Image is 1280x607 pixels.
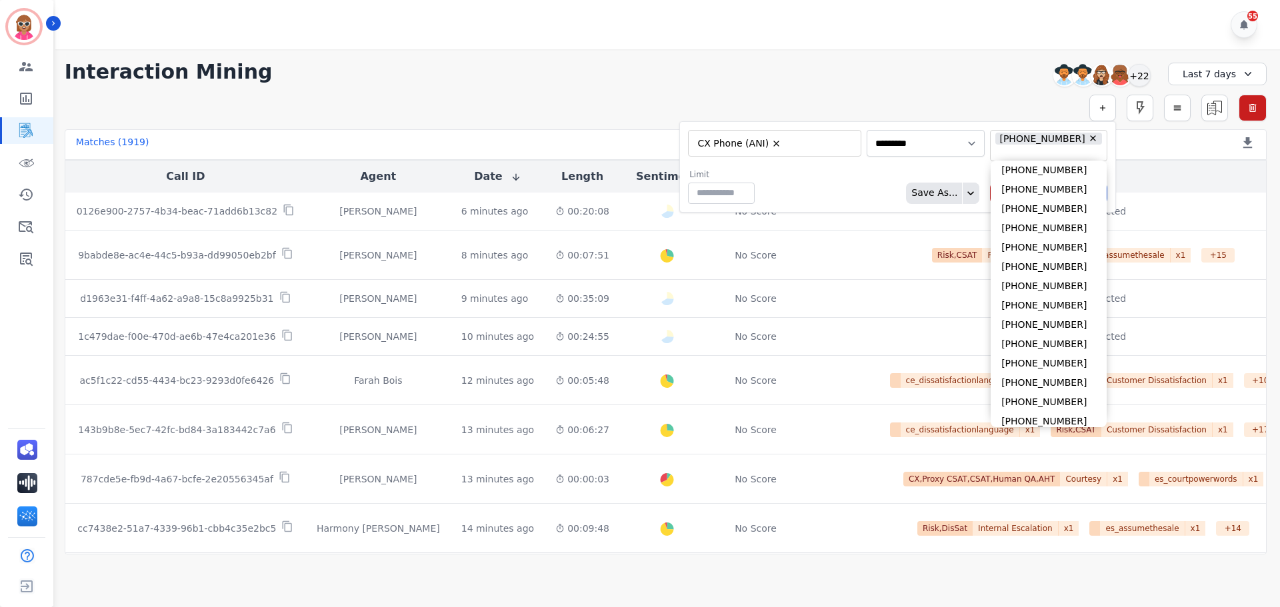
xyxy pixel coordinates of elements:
span: Risk,CSAT [1051,422,1101,437]
div: [PERSON_NAME] [317,292,440,305]
span: es_assumethesale [1100,521,1185,536]
div: 6 minutes ago [461,205,529,218]
p: ac5f1c22-cd55-4434-bc23-9293d0fe6426 [80,374,275,387]
div: 00:09:48 [555,522,609,535]
img: Bordered avatar [8,11,40,43]
ul: selected options [993,131,1104,161]
div: Harmony [PERSON_NAME] [317,522,440,535]
span: CX,Proxy CSAT,CSAT,Human QA,AHT [903,472,1061,486]
div: 55 [1247,11,1258,21]
li: [PHONE_NUMBER] [991,257,1107,277]
ul: selected options [691,135,853,151]
div: No Score [735,423,777,436]
li: [PHONE_NUMBER] [995,133,1103,145]
div: [PERSON_NAME] [317,249,440,262]
div: Save As... [906,183,957,204]
div: 14 minutes ago [461,522,534,535]
button: Agent [360,169,396,185]
button: Length [561,169,603,185]
button: Call ID [166,169,205,185]
span: Internal Escalation [973,521,1059,536]
span: ce_dissatisfactionlanguage [901,422,1020,437]
div: No Score [735,472,777,486]
div: Farah Bois [317,374,440,387]
li: [PHONE_NUMBER] [991,373,1107,392]
li: [PHONE_NUMBER] [991,238,1107,257]
span: x 1 [1059,521,1079,536]
div: [PERSON_NAME] [317,330,440,343]
div: 9 minutes ago [461,292,529,305]
p: 9babde8e-ac4e-44c5-b93a-dd99050eb2bf [78,249,276,262]
li: [PHONE_NUMBER] [991,180,1107,199]
li: [PHONE_NUMBER] [991,334,1107,354]
button: Remove CX Phone (ANI) [771,139,781,149]
div: 13 minutes ago [461,423,534,436]
div: Last 7 days [1168,63,1267,85]
span: Risk,DisSat [917,521,973,536]
div: 00:05:48 [555,374,609,387]
div: No Score [735,522,777,535]
span: x 1 [1020,422,1041,437]
button: Date [474,169,521,185]
div: Matches ( 1919 ) [76,135,149,154]
div: + 14 [1216,521,1249,536]
div: [PERSON_NAME] [317,472,440,486]
div: 00:06:27 [555,423,609,436]
p: 1c479dae-f00e-470d-ae6b-47e4ca201e36 [78,330,275,343]
span: Customer Dissatisfaction [1101,422,1213,437]
div: No Score [735,330,777,343]
span: x 1 [1213,373,1233,388]
span: ce_dissatisfactionlanguage [901,373,1020,388]
p: d1963e31-f4ff-4a62-a9a8-15c8a9925b31 [80,292,273,305]
li: [PHONE_NUMBER] [991,392,1107,412]
p: cc7438e2-51a7-4339-96b1-cbb4c35e2bc5 [77,522,276,535]
li: [PHONE_NUMBER] [991,199,1107,219]
li: [PHONE_NUMBER] [991,412,1107,431]
div: + 17 [1244,422,1277,437]
div: No Score [735,292,777,305]
div: [PERSON_NAME] [317,205,440,218]
div: 00:00:03 [555,472,609,486]
div: 13 minutes ago [461,472,534,486]
div: 00:24:55 [555,330,609,343]
span: x 1 [1171,248,1191,263]
div: +22 [1128,64,1151,87]
span: x 1 [1107,472,1128,486]
span: Risk,CSAT [932,248,983,263]
li: CX Phone (ANI) [693,137,786,150]
div: 12 minutes ago [461,374,534,387]
div: 00:20:08 [555,205,609,218]
div: 10 minutes ago [461,330,534,343]
p: 787cde5e-fb9d-4a67-bcfe-2e20556345af [81,472,273,486]
span: Courtesy [1060,472,1107,486]
div: + 10 [1244,373,1277,388]
div: No Score [735,374,777,387]
h1: Interaction Mining [65,60,273,84]
p: 0126e900-2757-4b34-beac-71add6b13c82 [77,205,277,218]
div: [PERSON_NAME] [317,423,440,436]
button: Sentiment [636,169,698,185]
span: PCI Violation [982,248,1043,263]
span: x 1 [1243,472,1264,486]
label: Limit [689,169,755,180]
div: No Score [735,249,777,262]
li: [PHONE_NUMBER] [991,354,1107,373]
li: [PHONE_NUMBER] [991,315,1107,334]
button: Remove +12629306675 [1088,133,1098,143]
span: es_courtpowerwords [1149,472,1243,486]
span: Customer Dissatisfaction [1101,373,1213,388]
li: [PHONE_NUMBER] [991,161,1107,180]
li: [PHONE_NUMBER] [991,296,1107,315]
span: es_assumethesale [1085,248,1170,263]
li: [PHONE_NUMBER] [991,219,1107,238]
p: 143b9b8e-5ec7-42fc-bd84-3a183442c7a6 [78,423,275,436]
li: [PHONE_NUMBER] [991,277,1107,296]
div: 00:35:09 [555,292,609,305]
div: 8 minutes ago [461,249,529,262]
div: 00:07:51 [555,249,609,262]
span: x 1 [1213,422,1233,437]
div: + 15 [1201,248,1235,263]
span: x 1 [1185,521,1206,536]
